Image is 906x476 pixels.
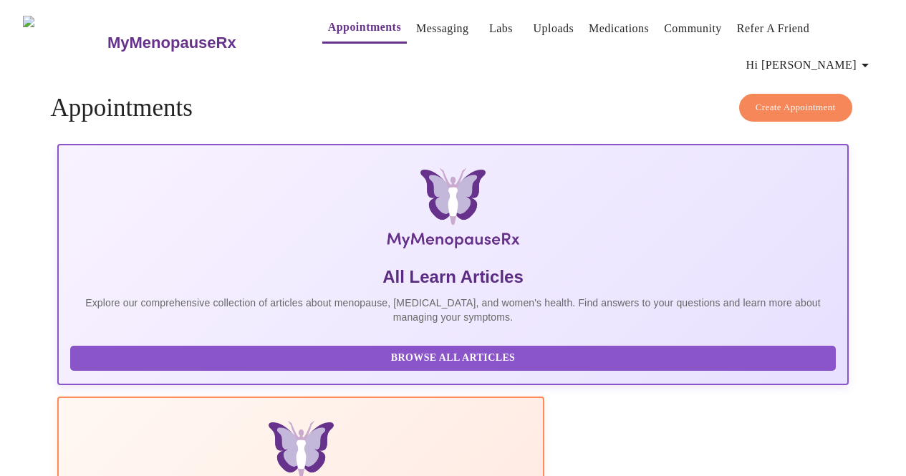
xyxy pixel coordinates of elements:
h3: MyMenopauseRx [107,34,236,52]
a: Labs [489,19,513,39]
button: Medications [583,14,655,43]
button: Browse All Articles [70,346,835,371]
button: Refer a Friend [731,14,816,43]
a: MyMenopauseRx [105,18,293,68]
h5: All Learn Articles [70,266,835,288]
button: Community [658,14,728,43]
span: Browse All Articles [85,349,821,367]
p: Explore our comprehensive collection of articles about menopause, [MEDICAL_DATA], and women's hea... [70,296,835,324]
h4: Appointments [50,94,855,122]
button: Create Appointment [739,94,852,122]
button: Messaging [410,14,474,43]
a: Appointments [328,17,401,37]
img: MyMenopauseRx Logo [23,16,105,69]
a: Uploads [534,19,574,39]
a: Community [664,19,722,39]
button: Appointments [322,13,407,44]
a: Refer a Friend [737,19,810,39]
a: Medications [589,19,649,39]
button: Hi [PERSON_NAME] [741,51,880,79]
button: Labs [478,14,524,43]
img: MyMenopauseRx Logo [189,168,716,254]
span: Hi [PERSON_NAME] [746,55,874,75]
button: Uploads [528,14,580,43]
a: Browse All Articles [70,351,839,363]
span: Create Appointment [756,99,836,116]
a: Messaging [416,19,468,39]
